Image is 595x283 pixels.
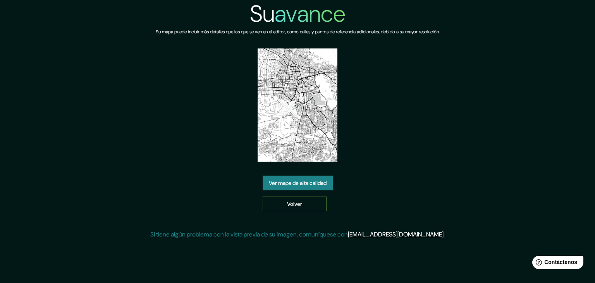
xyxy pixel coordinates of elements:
font: Ver mapa de alta calidad [269,179,327,186]
font: Si tiene algún problema con la vista previa de su imagen, comuníquese con [150,230,348,238]
a: Ver mapa de alta calidad [263,176,333,190]
img: vista previa del mapa creado [258,48,338,162]
iframe: Lanzador de widgets de ayuda [526,253,586,274]
a: [EMAIL_ADDRESS][DOMAIN_NAME] [348,230,444,238]
font: Su mapa puede incluir más detalles que los que se ven en el editor, como calles y puntos de refer... [156,29,440,35]
a: Volver [263,197,327,211]
font: . [444,230,445,238]
font: Volver [287,200,302,207]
